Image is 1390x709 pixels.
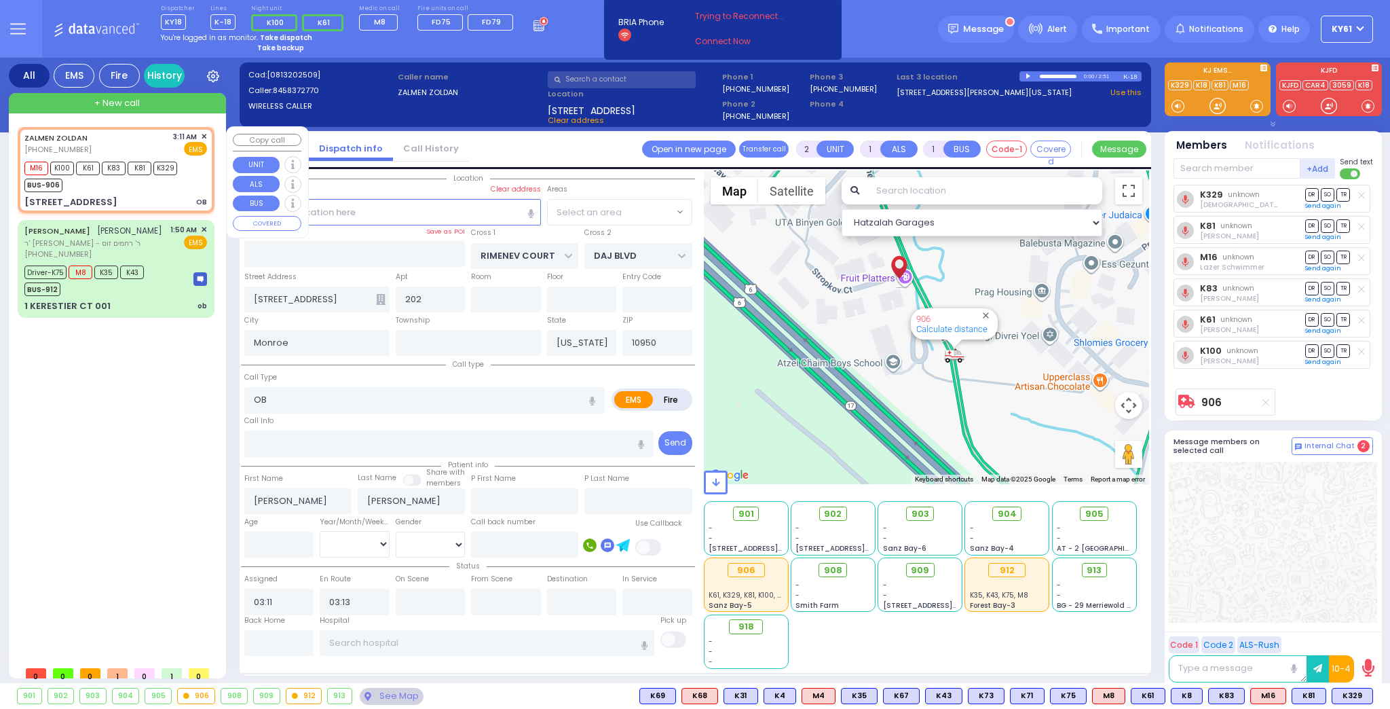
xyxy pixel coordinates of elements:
[810,71,893,83] span: Phone 3
[970,533,974,543] span: -
[1321,251,1334,263] span: SO
[660,615,686,626] label: Pick up
[658,431,692,455] button: Send
[76,162,100,175] span: K61
[24,179,62,192] span: BUS-906
[1200,314,1216,325] a: K61
[916,314,931,324] a: 906
[153,162,177,175] span: K329
[248,69,394,81] label: Cad:
[584,228,612,238] label: Cross 2
[1220,221,1252,231] span: unknown
[396,574,429,585] label: On Scene
[446,359,491,369] span: Call type
[968,688,1004,704] div: BLS
[911,564,929,577] span: 909
[244,416,274,426] label: Call Info
[94,96,140,110] span: + New call
[1336,188,1350,201] span: TR
[1305,344,1319,357] span: DR
[1336,313,1350,326] span: TR
[48,689,74,704] div: 902
[471,228,495,238] label: Cross 1
[244,517,258,528] label: Age
[841,688,878,704] div: BLS
[1281,23,1300,35] span: Help
[1230,80,1249,90] a: M16
[273,85,319,96] span: 8458372770
[134,668,155,678] span: 0
[887,250,911,291] div: ZALMEN ZOLDAN
[1083,69,1095,84] div: 0:00
[244,372,277,383] label: Call Type
[360,688,424,705] div: See map
[883,580,887,590] span: -
[251,5,348,13] label: Night unit
[396,272,408,283] label: Apt
[1305,282,1319,295] span: DR
[1295,443,1302,450] img: comment-alt.png
[1305,358,1341,366] a: Send again
[1200,252,1218,262] a: M16
[54,64,94,88] div: EMS
[1010,688,1045,704] div: BLS
[970,590,1028,600] span: K35, K43, K75, M8
[1330,80,1354,90] a: 3059
[824,564,842,577] span: 908
[1189,23,1243,35] span: Notifications
[738,507,754,521] span: 901
[233,157,280,173] button: UNIT
[1087,564,1102,577] span: 913
[24,196,117,209] div: [STREET_ADDRESS]
[113,689,139,704] div: 904
[471,574,512,585] label: From Scene
[709,533,713,543] span: -
[548,104,635,115] span: [STREET_ADDRESS]
[128,162,151,175] span: K81
[970,523,974,533] span: -
[393,142,469,155] a: Call History
[233,134,301,147] button: Copy call
[1340,157,1373,167] span: Send text
[795,600,839,611] span: Smith Farm
[758,177,825,204] button: Show satellite imagery
[396,315,430,326] label: Township
[24,266,67,279] span: Driver-K75
[201,131,207,143] span: ✕
[1200,189,1223,200] a: K329
[867,177,1102,204] input: Search location
[707,467,752,484] a: Open this area in Google Maps (opens a new window)
[1305,295,1341,304] a: Send again
[491,184,541,195] label: Clear address
[244,615,285,626] label: Back Home
[764,688,796,704] div: BLS
[722,84,789,94] label: [PHONE_NUMBER]
[358,473,396,484] label: Last Name
[210,5,236,13] label: Lines
[26,668,46,678] span: 0
[1085,507,1104,521] span: 905
[9,64,50,88] div: All
[24,283,60,296] span: BUS-912
[557,206,622,219] span: Select an area
[244,272,297,283] label: Street Address
[417,5,518,13] label: Fire units on call
[482,16,501,27] span: FD79
[53,668,73,678] span: 0
[328,689,352,704] div: 913
[210,14,236,30] span: K-18
[943,141,981,158] button: BUS
[80,668,100,678] span: 0
[986,141,1027,158] button: Code-1
[170,225,197,235] span: 1:50 AM
[1336,251,1350,263] span: TR
[267,17,284,28] span: K100
[320,574,351,585] label: En Route
[320,517,390,528] div: Year/Month/Week/Day
[1305,327,1341,335] a: Send again
[709,523,713,533] span: -
[398,87,543,98] label: ZALMEN ZOLDAN
[988,563,1026,578] div: 912
[1200,356,1259,366] span: Solomon Polatsek
[795,543,924,553] span: [STREET_ADDRESS][PERSON_NAME]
